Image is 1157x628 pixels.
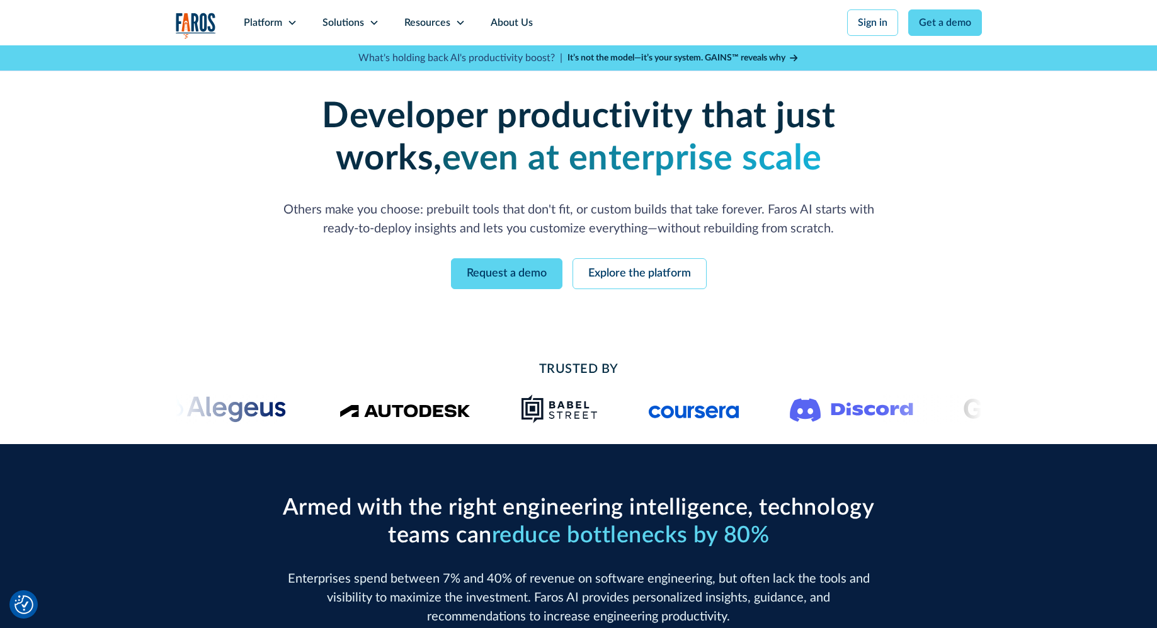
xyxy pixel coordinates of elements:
[847,9,898,36] a: Sign in
[649,399,739,419] img: Logo of the online learning platform Coursera.
[322,15,364,30] div: Solutions
[276,200,881,238] p: Others make you choose: prebuilt tools that don't fit, or custom builds that take forever. Faros ...
[908,9,982,36] a: Get a demo
[451,258,562,289] a: Request a demo
[322,99,835,176] strong: Developer productivity that just works,
[567,52,799,65] a: It’s not the model—it’s your system. GAINS™ reveals why
[276,360,881,379] h2: Trusted By
[442,141,822,176] strong: even at enterprise scale
[159,394,288,424] img: Alegeus logo
[14,595,33,614] img: Revisit consent button
[176,13,216,38] a: home
[276,569,881,626] p: Enterprises spend between 7% and 40% of revenue on software engineering, but often lack the tools...
[492,524,770,547] span: reduce bottlenecks by 80%
[339,401,470,418] img: Logo of the design software company Autodesk.
[276,494,881,549] h2: Armed with the right engineering intelligence, technology teams can
[404,15,450,30] div: Resources
[521,394,598,424] img: Babel Street logo png
[244,15,282,30] div: Platform
[567,54,785,62] strong: It’s not the model—it’s your system. GAINS™ reveals why
[573,258,707,289] a: Explore the platform
[790,396,913,422] img: Logo of the communication platform Discord.
[358,50,562,66] p: What's holding back AI's productivity boost? |
[176,13,216,38] img: Logo of the analytics and reporting company Faros.
[14,595,33,614] button: Cookie Settings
